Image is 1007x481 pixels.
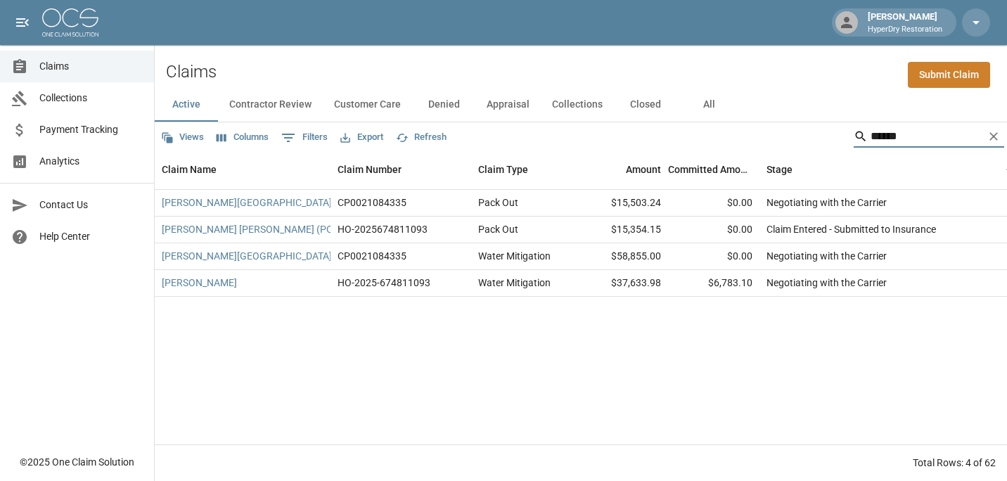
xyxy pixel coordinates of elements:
[478,195,518,210] div: Pack Out
[913,456,996,470] div: Total Rows: 4 of 62
[162,150,217,189] div: Claim Name
[614,88,677,122] button: Closed
[767,222,936,236] div: Claim Entered - Submitted to Insurance
[39,91,143,105] span: Collections
[767,195,887,210] div: Negotiating with the Carrier
[767,276,887,290] div: Negotiating with the Carrier
[39,198,143,212] span: Contact Us
[668,217,759,243] div: $0.00
[668,190,759,217] div: $0.00
[854,125,1004,150] div: Search
[155,88,1007,122] div: dynamic tabs
[577,270,668,297] div: $37,633.98
[218,88,323,122] button: Contractor Review
[471,150,577,189] div: Claim Type
[155,150,331,189] div: Claim Name
[39,122,143,137] span: Payment Tracking
[668,243,759,270] div: $0.00
[541,88,614,122] button: Collections
[668,150,752,189] div: Committed Amount
[626,150,661,189] div: Amount
[213,127,272,148] button: Select columns
[677,88,740,122] button: All
[475,88,541,122] button: Appraisal
[759,150,970,189] div: Stage
[338,222,428,236] div: HO-2025674811093
[155,88,218,122] button: Active
[767,150,793,189] div: Stage
[668,270,759,297] div: $6,783.10
[478,150,528,189] div: Claim Type
[162,195,354,210] a: [PERSON_NAME][GEOGRAPHIC_DATA] (PO)
[767,249,887,263] div: Negotiating with the Carrier
[868,24,942,36] p: HyperDry Restoration
[908,62,990,88] a: Submit Claim
[166,62,217,82] h2: Claims
[412,88,475,122] button: Denied
[323,88,412,122] button: Customer Care
[39,229,143,244] span: Help Center
[668,150,759,189] div: Committed Amount
[338,276,430,290] div: HO-2025-674811093
[158,127,207,148] button: Views
[162,222,337,236] a: [PERSON_NAME] [PERSON_NAME] (PO)
[338,150,402,189] div: Claim Number
[42,8,98,37] img: ocs-logo-white-transparent.png
[162,276,237,290] a: [PERSON_NAME]
[392,127,450,148] button: Refresh
[162,249,332,263] a: [PERSON_NAME][GEOGRAPHIC_DATA]
[337,127,387,148] button: Export
[331,150,471,189] div: Claim Number
[338,195,406,210] div: CP0021084335
[577,243,668,270] div: $58,855.00
[8,8,37,37] button: open drawer
[983,126,1004,147] button: Clear
[577,190,668,217] div: $15,503.24
[478,222,518,236] div: Pack Out
[20,455,134,469] div: © 2025 One Claim Solution
[478,276,551,290] div: Water Mitigation
[862,10,948,35] div: [PERSON_NAME]
[39,59,143,74] span: Claims
[39,154,143,169] span: Analytics
[577,150,668,189] div: Amount
[338,249,406,263] div: CP0021084335
[577,217,668,243] div: $15,354.15
[278,127,331,149] button: Show filters
[478,249,551,263] div: Water Mitigation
